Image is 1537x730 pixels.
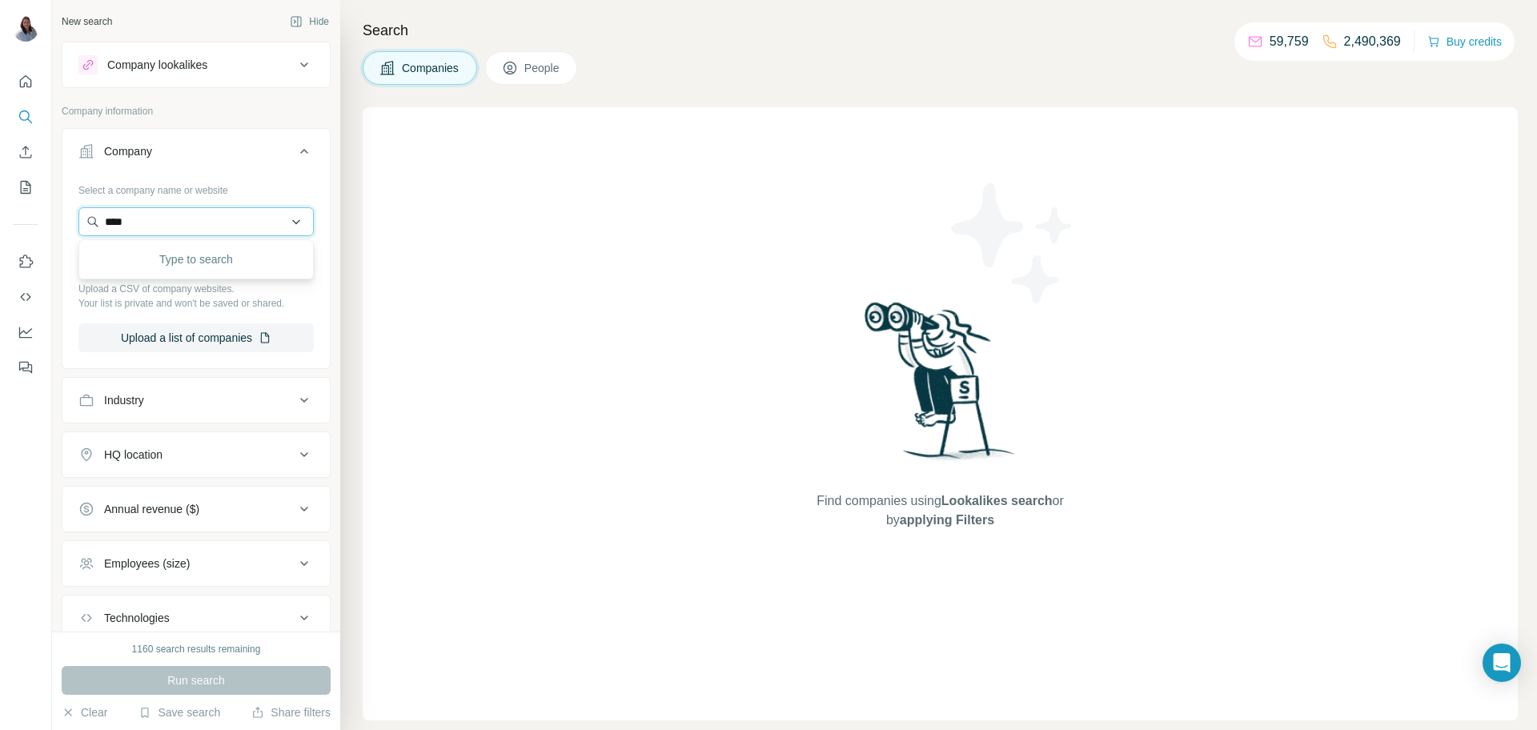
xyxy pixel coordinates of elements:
[812,491,1068,530] span: Find companies using or by
[78,177,314,198] div: Select a company name or website
[13,138,38,166] button: Enrich CSV
[62,46,330,84] button: Company lookalikes
[104,392,144,408] div: Industry
[132,642,261,656] div: 1160 search results remaining
[13,318,38,347] button: Dashboard
[13,16,38,42] img: Avatar
[104,556,190,572] div: Employees (size)
[78,282,314,296] p: Upload a CSV of company websites.
[62,132,330,177] button: Company
[104,610,170,626] div: Technologies
[104,501,199,517] div: Annual revenue ($)
[857,298,1024,476] img: Surfe Illustration - Woman searching with binoculars
[1270,32,1309,51] p: 59,759
[104,447,163,463] div: HQ location
[900,513,994,527] span: applying Filters
[62,704,107,720] button: Clear
[78,323,314,352] button: Upload a list of companies
[13,102,38,131] button: Search
[402,60,460,76] span: Companies
[1344,32,1401,51] p: 2,490,369
[941,171,1085,315] img: Surfe Illustration - Stars
[62,490,330,528] button: Annual revenue ($)
[13,353,38,382] button: Feedback
[78,296,314,311] p: Your list is private and won't be saved or shared.
[941,494,1053,507] span: Lookalikes search
[13,247,38,276] button: Use Surfe on LinkedIn
[62,14,112,29] div: New search
[82,243,310,275] div: Type to search
[62,435,330,474] button: HQ location
[104,143,152,159] div: Company
[13,283,38,311] button: Use Surfe API
[1427,30,1502,53] button: Buy credits
[13,173,38,202] button: My lists
[279,10,340,34] button: Hide
[62,599,330,637] button: Technologies
[13,67,38,96] button: Quick start
[1483,644,1521,682] div: Open Intercom Messenger
[138,704,220,720] button: Save search
[524,60,561,76] span: People
[62,544,330,583] button: Employees (size)
[107,57,207,73] div: Company lookalikes
[62,381,330,419] button: Industry
[62,104,331,118] p: Company information
[363,19,1518,42] h4: Search
[251,704,331,720] button: Share filters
